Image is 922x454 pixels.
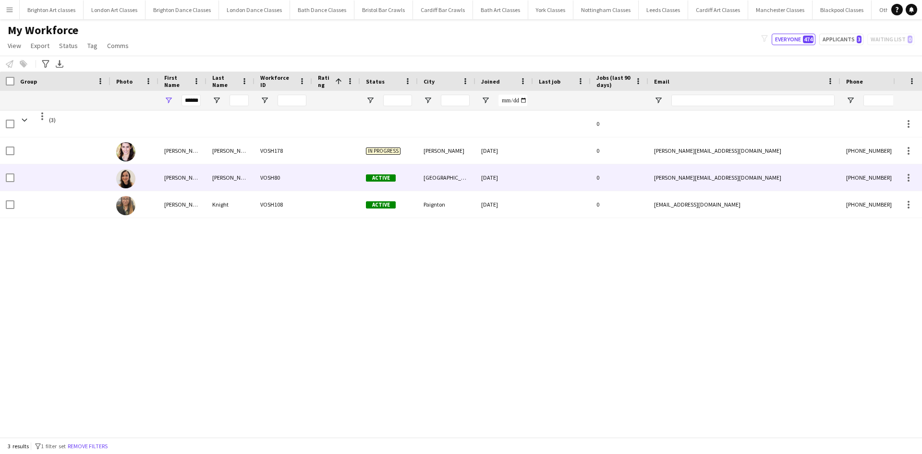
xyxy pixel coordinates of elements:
[591,137,648,164] div: 0
[872,0,916,19] button: Other Cities
[87,41,97,50] span: Tag
[366,201,396,209] span: Active
[103,39,133,52] a: Comms
[648,137,840,164] div: [PERSON_NAME][EMAIL_ADDRESS][DOMAIN_NAME]
[354,0,413,19] button: Bristol Bar Crawls
[31,41,49,50] span: Export
[596,74,631,88] span: Jobs (last 90 days)
[481,78,500,85] span: Joined
[648,191,840,218] div: [EMAIL_ADDRESS][DOMAIN_NAME]
[648,164,840,191] div: [PERSON_NAME][EMAIL_ADDRESS][DOMAIN_NAME]
[441,95,470,106] input: City Filter Input
[383,95,412,106] input: Status Filter Input
[475,164,533,191] div: [DATE]
[290,0,354,19] button: Bath Dance Classes
[278,95,306,106] input: Workforce ID Filter Input
[366,78,385,85] span: Status
[206,137,255,164] div: [PERSON_NAME]
[671,95,835,106] input: Email Filter Input
[206,164,255,191] div: [PERSON_NAME]
[857,36,861,43] span: 3
[158,191,206,218] div: [PERSON_NAME] [PERSON_NAME]
[846,96,855,105] button: Open Filter Menu
[539,78,560,85] span: Last job
[260,74,295,88] span: Workforce ID
[748,0,813,19] button: Manchester Classes
[366,174,396,182] span: Active
[230,95,249,106] input: Last Name Filter Input
[146,0,219,19] button: Brighton Dance Classes
[116,196,135,215] img: Stephanie Louise Knight
[813,0,872,19] button: Blackpool Classes
[116,142,135,161] img: Louise McAuley
[475,191,533,218] div: [DATE]
[164,74,189,88] span: First Name
[158,164,206,191] div: [PERSON_NAME]
[20,0,84,19] button: Brighton Art classes
[639,0,688,19] button: Leeds Classes
[819,34,863,45] button: Applicants3
[164,96,173,105] button: Open Filter Menu
[59,41,78,50] span: Status
[8,41,21,50] span: View
[49,110,56,129] span: (3)
[255,137,312,164] div: VOSH178
[654,96,663,105] button: Open Filter Menu
[182,95,201,106] input: First Name Filter Input
[803,36,813,43] span: 474
[688,0,748,19] button: Cardiff Art Classes
[318,74,331,88] span: Rating
[212,96,221,105] button: Open Filter Menu
[116,169,135,188] img: Louise Newman
[40,58,51,70] app-action-btn: Advanced filters
[481,96,490,105] button: Open Filter Menu
[66,441,109,452] button: Remove filters
[158,137,206,164] div: [PERSON_NAME]
[219,0,290,19] button: London Dance Classes
[55,39,82,52] a: Status
[84,39,101,52] a: Tag
[846,78,863,85] span: Phone
[591,191,648,218] div: 0
[212,74,237,88] span: Last Name
[772,34,815,45] button: Everyone474
[366,96,375,105] button: Open Filter Menu
[418,137,475,164] div: [PERSON_NAME]
[591,164,648,191] div: 0
[418,191,475,218] div: Paignton
[528,0,573,19] button: York Classes
[8,23,78,37] span: My Workforce
[498,95,527,106] input: Joined Filter Input
[27,39,53,52] a: Export
[4,39,25,52] a: View
[255,191,312,218] div: VOSH108
[475,137,533,164] div: [DATE]
[255,164,312,191] div: VOSH80
[424,78,435,85] span: City
[84,0,146,19] button: London Art Classes
[54,58,65,70] app-action-btn: Export XLSX
[366,147,400,155] span: In progress
[418,164,475,191] div: [GEOGRAPHIC_DATA]
[591,110,648,137] div: 0
[206,191,255,218] div: Knight
[116,78,133,85] span: Photo
[20,78,37,85] span: Group
[473,0,528,19] button: Bath Art Classes
[424,96,432,105] button: Open Filter Menu
[107,41,129,50] span: Comms
[573,0,639,19] button: Nottingham Classes
[41,442,66,450] span: 1 filter set
[260,96,269,105] button: Open Filter Menu
[654,78,669,85] span: Email
[413,0,473,19] button: Cardiff Bar Crawls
